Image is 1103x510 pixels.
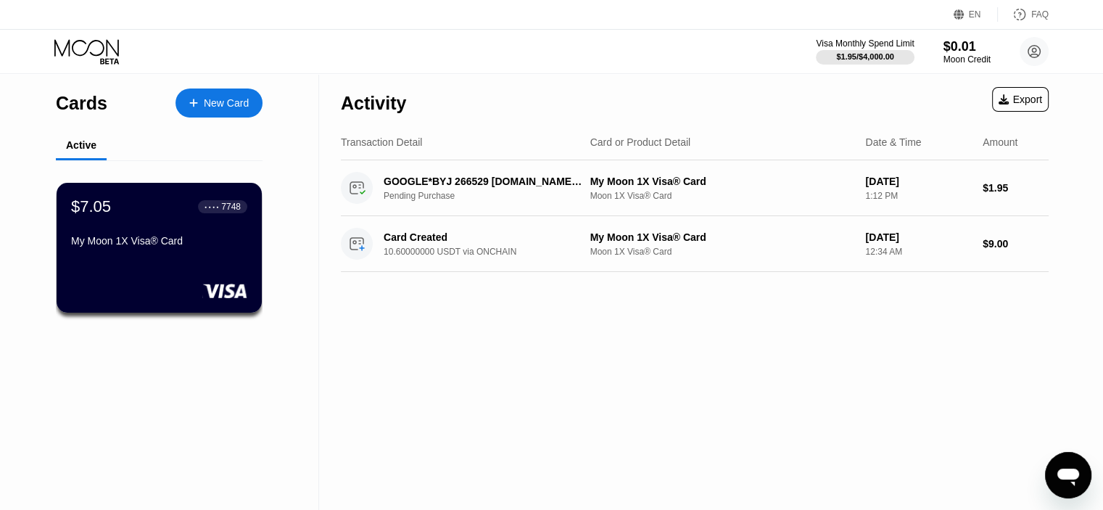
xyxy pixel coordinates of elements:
[341,136,422,148] div: Transaction Detail
[816,38,914,65] div: Visa Monthly Spend Limit$1.95/$4,000.00
[865,136,921,148] div: Date & Time
[1045,452,1091,498] iframe: Button to launch messaging window
[999,94,1042,105] div: Export
[56,93,107,114] div: Cards
[865,231,971,243] div: [DATE]
[836,52,894,61] div: $1.95 / $4,000.00
[71,235,247,247] div: My Moon 1X Visa® Card
[998,7,1049,22] div: FAQ
[341,93,406,114] div: Activity
[983,182,1049,194] div: $1.95
[205,205,219,209] div: ● ● ● ●
[943,54,991,65] div: Moon Credit
[590,231,854,243] div: My Moon 1X Visa® Card
[865,191,971,201] div: 1:12 PM
[341,160,1049,216] div: GOOGLE*BYJ 266529 [DOMAIN_NAME][URL][GEOGRAPHIC_DATA]Pending PurchaseMy Moon 1X Visa® CardMoon 1X...
[816,38,914,49] div: Visa Monthly Spend Limit
[954,7,998,22] div: EN
[590,191,854,201] div: Moon 1X Visa® Card
[943,39,991,54] div: $0.01
[992,87,1049,112] div: Export
[221,202,241,212] div: 7748
[1031,9,1049,20] div: FAQ
[590,136,691,148] div: Card or Product Detail
[590,176,854,187] div: My Moon 1X Visa® Card
[341,216,1049,272] div: Card Created10.60000000 USDT via ONCHAINMy Moon 1X Visa® CardMoon 1X Visa® Card[DATE]12:34 AM$9.00
[983,136,1017,148] div: Amount
[384,176,582,187] div: GOOGLE*BYJ 266529 [DOMAIN_NAME][URL][GEOGRAPHIC_DATA]
[384,191,598,201] div: Pending Purchase
[204,97,249,110] div: New Card
[66,139,96,151] div: Active
[175,89,263,118] div: New Card
[590,247,854,257] div: Moon 1X Visa® Card
[57,183,262,313] div: $7.05● ● ● ●7748My Moon 1X Visa® Card
[71,197,111,216] div: $7.05
[865,247,971,257] div: 12:34 AM
[943,39,991,65] div: $0.01Moon Credit
[384,231,582,243] div: Card Created
[983,238,1049,250] div: $9.00
[865,176,971,187] div: [DATE]
[969,9,981,20] div: EN
[384,247,598,257] div: 10.60000000 USDT via ONCHAIN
